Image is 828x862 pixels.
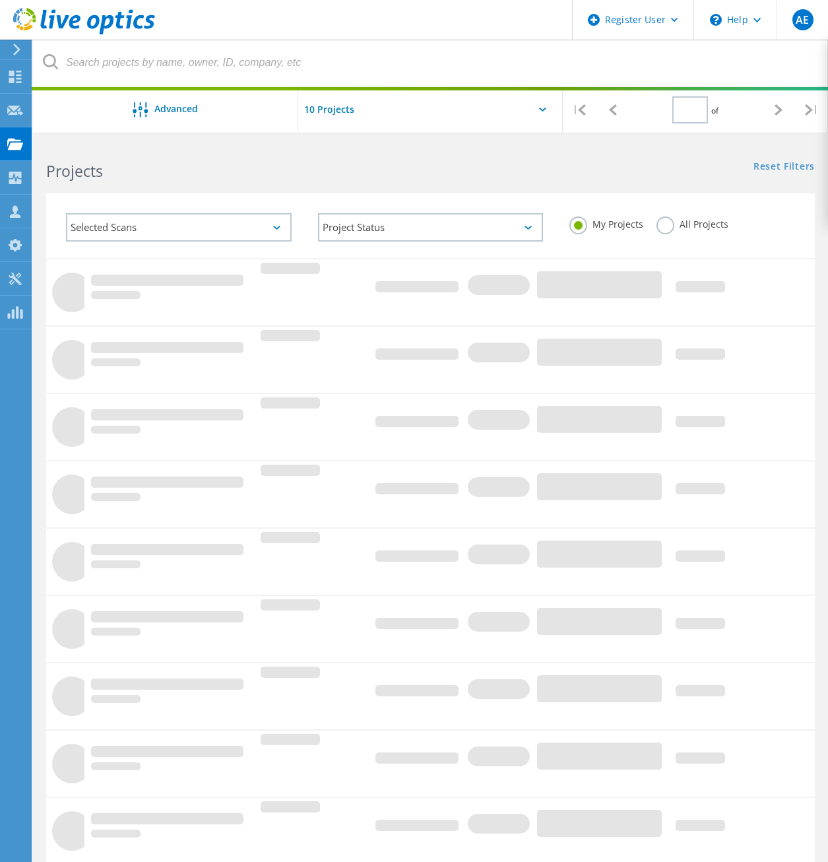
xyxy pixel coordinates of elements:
[795,86,828,133] div: |
[13,28,155,37] a: Live Optics Dashboard
[563,86,596,133] div: |
[710,14,722,26] svg: \n
[656,216,728,229] label: All Projects
[46,160,103,182] b: Projects
[154,104,198,114] span: Advanced
[753,162,815,173] a: Reset Filters
[569,216,643,229] label: My Projects
[318,213,544,242] div: Project Status
[711,105,718,116] span: of
[66,213,292,242] div: Selected Scans
[796,15,809,25] span: AE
